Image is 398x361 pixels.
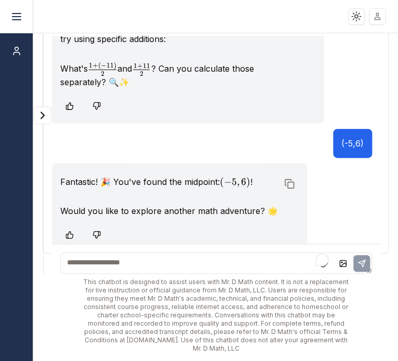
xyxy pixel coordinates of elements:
p: Would you like to explore another math adventure? 🌟 [60,205,278,217]
span: ( [220,176,224,188]
span: 2 [140,70,143,78]
span: ) [246,176,250,188]
span: ) [114,61,116,70]
div: This chatbot is designed to assist users with Mr. D Math content. It is not a replacement for liv... [60,278,372,353]
span: ( [98,61,101,70]
span: − [101,61,107,70]
span: 11 [107,61,114,70]
span: 1 [133,62,137,70]
p: Fantastic! 🎉 You've found the midpoint: ! [60,176,278,188]
span: 5 [232,176,237,188]
p: What's and ? Can you calculate those separately? 🔍✨ [60,62,295,88]
span: 1 [89,61,92,70]
span: + [92,61,98,70]
span: ​ [150,64,151,72]
span: 2 [101,70,104,78]
textarea: To enrich screen reader interactions, please activate Accessibility in Grammarly extension settings [60,252,372,274]
img: placeholder-user.jpg [370,9,385,24]
span: 11 [142,62,150,70]
button: Expand panel [34,106,51,124]
span: 6 [241,176,246,188]
p: (-5,6) [341,137,364,150]
span: , [237,176,240,188]
span: − [224,176,232,188]
span: ​ [116,62,117,72]
span: + [137,62,142,70]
